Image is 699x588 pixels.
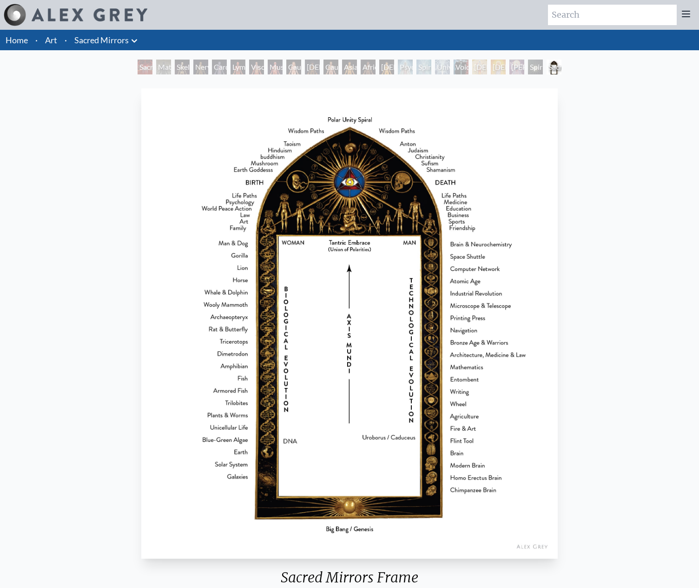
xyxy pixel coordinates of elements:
[491,60,506,74] div: [DEMOGRAPHIC_DATA]
[193,60,208,74] div: Nervous System
[138,60,152,74] div: Sacred Mirrors Room, [GEOGRAPHIC_DATA]
[45,33,57,47] a: Art
[454,60,468,74] div: Void Clear Light
[141,88,558,559] img: Sacred-Mirrors-Frame-info.jpg
[74,33,129,47] a: Sacred Mirrors
[32,30,41,50] li: ·
[231,60,245,74] div: Lymphatic System
[61,30,71,50] li: ·
[156,60,171,74] div: Material World
[528,60,543,74] div: Spiritual World
[509,60,524,74] div: [PERSON_NAME]
[379,60,394,74] div: [DEMOGRAPHIC_DATA] Woman
[548,5,677,25] input: Search
[286,60,301,74] div: Caucasian Woman
[175,60,190,74] div: Skeletal System
[435,60,450,74] div: Universal Mind Lattice
[268,60,283,74] div: Muscle System
[547,60,561,74] div: Sacred Mirrors Frame
[212,60,227,74] div: Cardiovascular System
[6,35,28,45] a: Home
[361,60,376,74] div: African Man
[305,60,320,74] div: [DEMOGRAPHIC_DATA] Woman
[342,60,357,74] div: Asian Man
[249,60,264,74] div: Viscera
[398,60,413,74] div: Psychic Energy System
[323,60,338,74] div: Caucasian Man
[416,60,431,74] div: Spiritual Energy System
[472,60,487,74] div: [DEMOGRAPHIC_DATA]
